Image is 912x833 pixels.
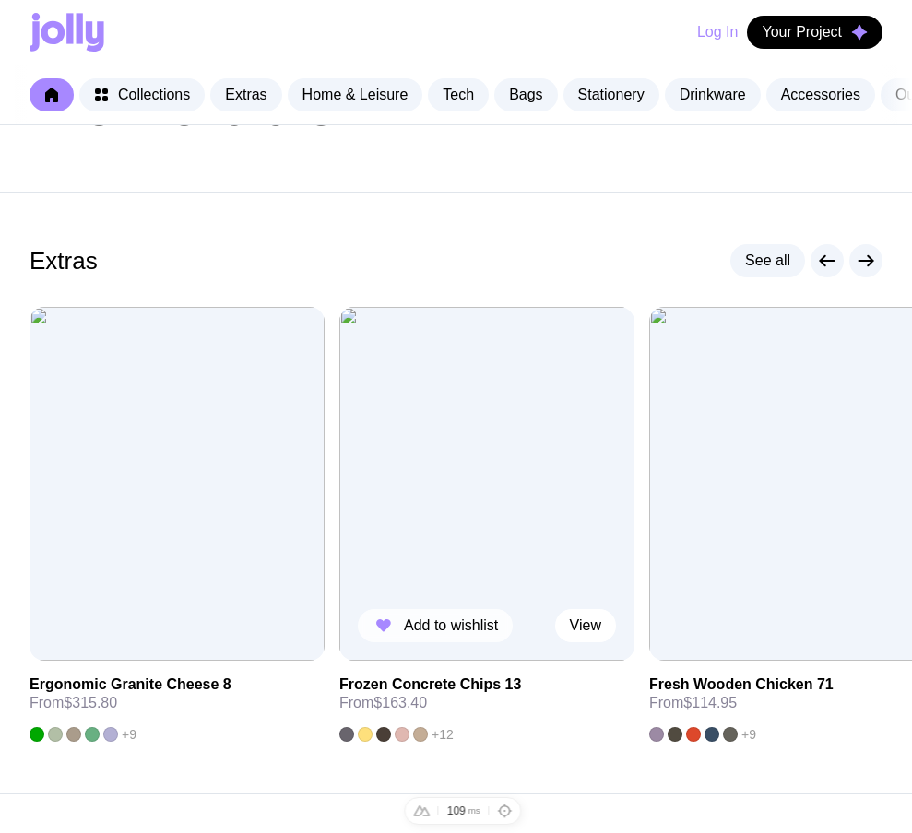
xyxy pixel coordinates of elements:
a: Extras [210,78,281,111]
a: Home & Leisure [288,78,423,111]
a: Drinkware [665,78,761,111]
span: From [30,694,117,712]
a: Bags [494,78,557,111]
a: View [555,609,616,642]
span: +9 [741,727,756,742]
h3: Frozen Concrete Chips 13 [339,675,521,694]
span: From [649,694,737,712]
span: Add to wishlist [404,616,498,635]
span: Your Project [762,23,842,41]
a: Accessories [766,78,875,111]
span: $315.80 [64,695,117,710]
a: Ergonomic Granite Cheese 8From$315.80+9 [30,661,325,742]
button: Add to wishlist [358,609,513,642]
span: +12 [432,727,454,742]
a: Frozen Concrete Chips 13From$163.40+12 [339,661,634,742]
a: Collections [79,78,205,111]
h3: Fresh Wooden Chicken 71 [649,675,834,694]
span: $163.40 [373,695,427,710]
span: +9 [122,727,136,742]
a: Stationery [563,78,659,111]
span: Collections [118,86,190,104]
span: $114.95 [683,695,737,710]
h3: Ergonomic Granite Cheese 8 [30,675,231,694]
a: Tech [428,78,489,111]
button: Log In [697,16,738,49]
h2: Extras [30,247,98,275]
a: See all [730,244,805,277]
button: Your Project [747,16,882,49]
span: From [339,694,427,712]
